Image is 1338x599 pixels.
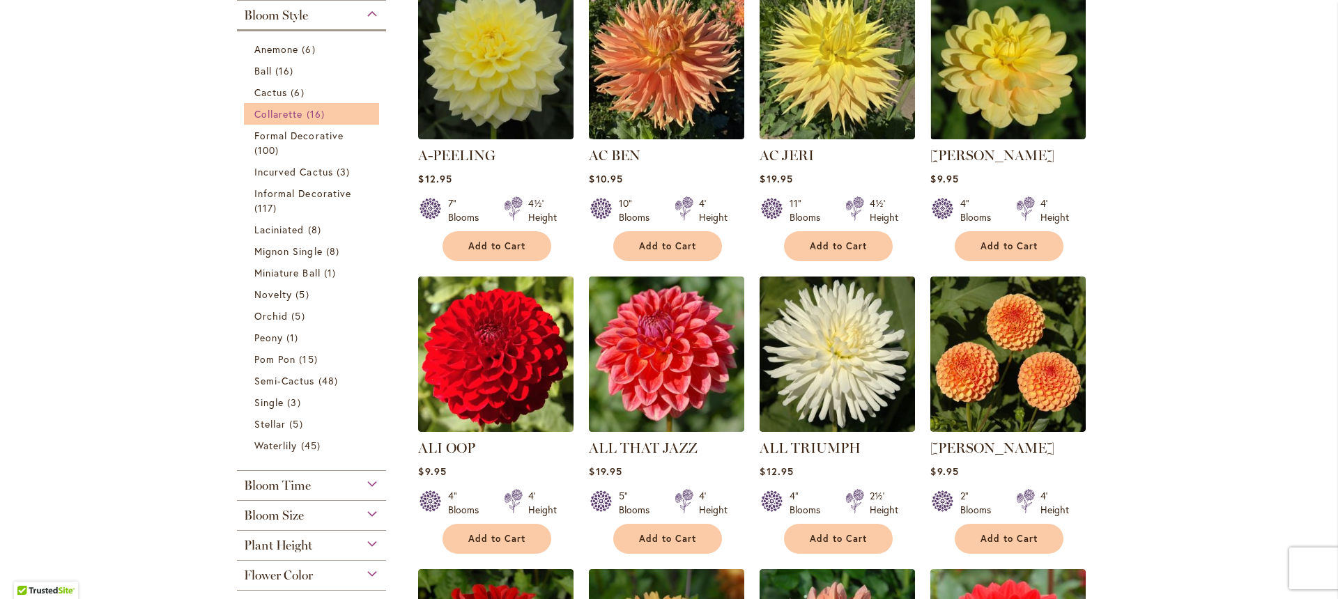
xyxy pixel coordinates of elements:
div: 10" Blooms [619,196,658,224]
span: Add to Cart [639,533,696,545]
span: $9.95 [930,465,958,478]
span: Add to Cart [468,240,525,252]
div: 4" Blooms [960,196,999,224]
span: Collarette [254,107,303,120]
span: 117 [254,201,280,215]
a: Semi-Cactus 48 [254,373,372,388]
span: 16 [307,107,328,121]
a: A-Peeling [418,129,574,142]
img: ALL TRIUMPH [760,277,915,432]
span: Waterlily [254,439,297,452]
span: Semi-Cactus [254,374,315,387]
span: 100 [254,143,282,157]
span: $12.95 [760,465,793,478]
button: Add to Cart [613,524,722,554]
span: Add to Cart [981,240,1038,252]
span: 6 [302,42,318,56]
div: 4" Blooms [448,489,487,517]
span: $9.95 [930,172,958,185]
span: Bloom Style [244,8,308,23]
div: 5" Blooms [619,489,658,517]
span: 8 [326,244,343,258]
a: Formal Decorative 100 [254,128,372,157]
span: 5 [289,417,306,431]
button: Add to Cart [955,524,1063,554]
a: Novelty 5 [254,287,372,302]
span: Bloom Time [244,478,311,493]
span: Cactus [254,86,287,99]
span: Stellar [254,417,286,430]
a: Single 3 [254,395,372,410]
span: Add to Cart [981,533,1038,545]
div: 4½' Height [528,196,557,224]
span: Peony [254,331,283,344]
div: 4" Blooms [790,489,829,517]
a: A-PEELING [418,147,495,164]
span: Flower Color [244,568,313,583]
span: 1 [286,330,302,345]
a: Cactus 6 [254,85,372,100]
span: 3 [337,164,353,179]
span: $12.95 [418,172,452,185]
a: ALI OOP [418,439,475,456]
div: 4' Height [528,489,557,517]
img: ALI OOP [418,277,574,432]
button: Add to Cart [784,524,893,554]
a: Laciniated 8 [254,222,372,237]
a: Stellar 5 [254,417,372,431]
a: Informal Decorative 117 [254,186,372,215]
a: AHOY MATEY [930,129,1086,142]
span: $10.95 [589,172,622,185]
span: Anemone [254,42,298,56]
button: Add to Cart [784,231,893,261]
a: Orchid 5 [254,309,372,323]
a: ALL THAT JAZZ [589,439,698,456]
span: Pom Pon [254,352,295,366]
span: Add to Cart [810,240,867,252]
span: Mignon Single [254,244,323,258]
span: Informal Decorative [254,187,351,200]
span: Formal Decorative [254,129,344,142]
a: Miniature Ball 1 [254,265,372,280]
a: Waterlily 45 [254,438,372,453]
span: Add to Cart [639,240,696,252]
a: ALL THAT JAZZ [589,421,744,435]
span: 5 [295,287,312,302]
span: Add to Cart [810,533,867,545]
img: AMBER QUEEN [930,277,1086,432]
a: ALL TRIUMPH [760,421,915,435]
div: 7" Blooms [448,196,487,224]
div: 4½' Height [870,196,898,224]
a: ALI OOP [418,421,574,435]
button: Add to Cart [443,524,551,554]
span: 48 [318,373,341,388]
span: 8 [308,222,325,237]
img: ALL THAT JAZZ [589,277,744,432]
span: 45 [301,438,324,453]
div: 4' Height [699,489,728,517]
a: [PERSON_NAME] [930,147,1054,164]
span: 6 [291,85,307,100]
span: 5 [291,309,308,323]
span: Miniature Ball [254,266,321,279]
span: Orchid [254,309,288,322]
div: 4' Height [699,196,728,224]
a: AC BEN [589,147,640,164]
a: Peony 1 [254,330,372,345]
button: Add to Cart [613,231,722,261]
a: Collarette 16 [254,107,372,121]
span: Laciniated [254,223,305,236]
div: 4' Height [1040,489,1069,517]
a: Ball 16 [254,63,372,78]
a: ALL TRIUMPH [760,439,861,456]
div: 11" Blooms [790,196,829,224]
a: [PERSON_NAME] [930,439,1054,456]
a: Incurved Cactus 3 [254,164,372,179]
button: Add to Cart [955,231,1063,261]
button: Add to Cart [443,231,551,261]
div: 4' Height [1040,196,1069,224]
span: Add to Cart [468,533,525,545]
span: Plant Height [244,538,312,553]
iframe: Launch Accessibility Center [10,550,49,589]
span: 16 [275,63,297,78]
